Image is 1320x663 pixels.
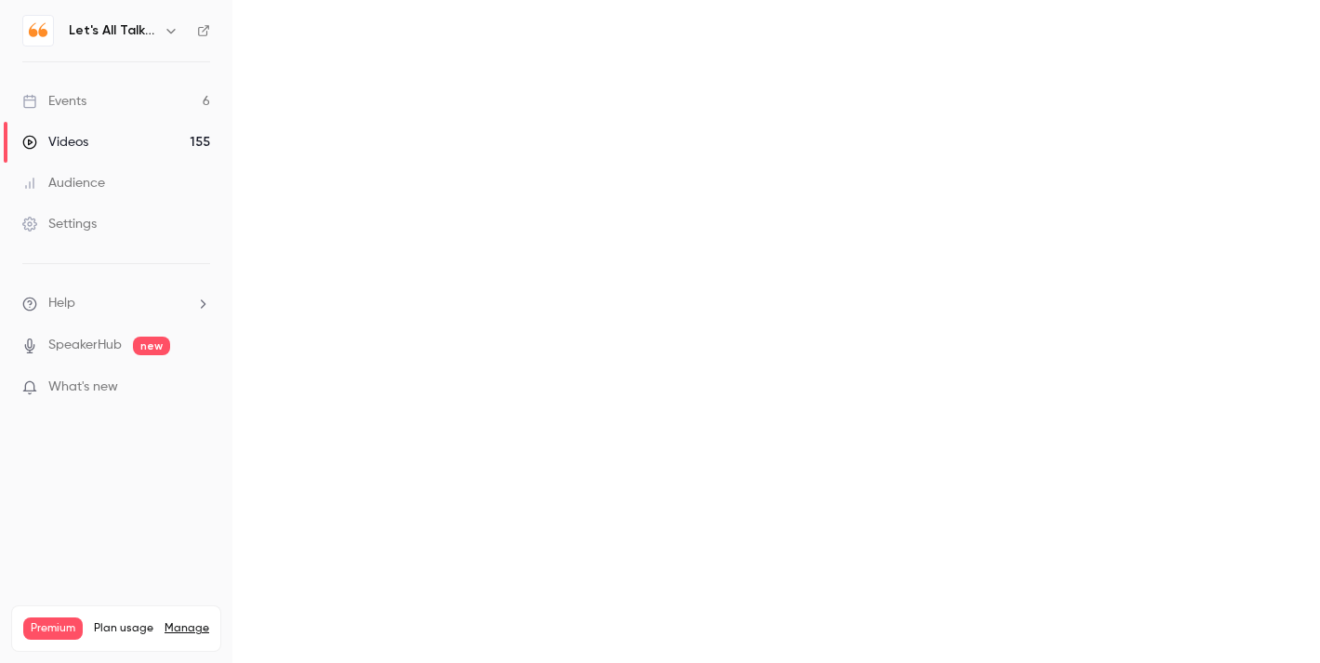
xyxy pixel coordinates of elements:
[94,621,153,636] span: Plan usage
[69,21,156,40] h6: Let's All Talk Mental Health
[188,379,210,396] iframe: Noticeable Trigger
[48,378,118,397] span: What's new
[22,92,86,111] div: Events
[22,215,97,233] div: Settings
[22,133,88,152] div: Videos
[48,294,75,313] span: Help
[165,621,209,636] a: Manage
[23,617,83,640] span: Premium
[22,294,210,313] li: help-dropdown-opener
[133,337,170,355] span: new
[48,336,122,355] a: SpeakerHub
[23,16,53,46] img: Let's All Talk Mental Health
[22,174,105,192] div: Audience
